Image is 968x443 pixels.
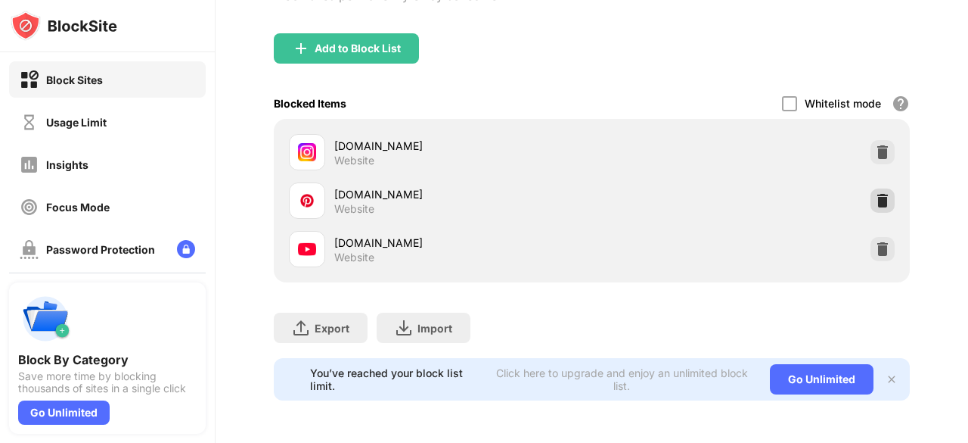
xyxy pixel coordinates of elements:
[46,201,110,214] div: Focus Mode
[315,42,401,55] div: Add to Block List
[274,97,346,110] div: Blocked Items
[20,240,39,259] img: password-protection-off.svg
[11,11,117,41] img: logo-blocksite.svg
[417,322,452,335] div: Import
[334,202,374,216] div: Website
[20,198,39,217] img: focus-off.svg
[334,138,592,154] div: [DOMAIN_NAME]
[46,243,155,256] div: Password Protection
[334,235,592,251] div: [DOMAIN_NAME]
[770,364,873,395] div: Go Unlimited
[18,352,197,367] div: Block By Category
[492,367,752,392] div: Click here to upgrade and enjoy an unlimited block list.
[20,113,39,132] img: time-usage-off.svg
[46,158,88,171] div: Insights
[298,143,316,161] img: favicons
[298,240,316,258] img: favicons
[310,367,483,392] div: You’ve reached your block list limit.
[18,401,110,425] div: Go Unlimited
[886,373,898,385] img: x-button.svg
[298,192,316,210] img: favicons
[18,370,197,395] div: Save more time by blocking thousands of sites in a single click
[805,97,881,110] div: Whitelist mode
[315,322,349,335] div: Export
[20,70,39,89] img: block-on.svg
[177,240,195,258] img: lock-menu.svg
[18,292,73,346] img: push-categories.svg
[46,73,103,86] div: Block Sites
[334,154,374,167] div: Website
[334,251,374,264] div: Website
[334,186,592,202] div: [DOMAIN_NAME]
[20,155,39,174] img: insights-off.svg
[46,116,107,129] div: Usage Limit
